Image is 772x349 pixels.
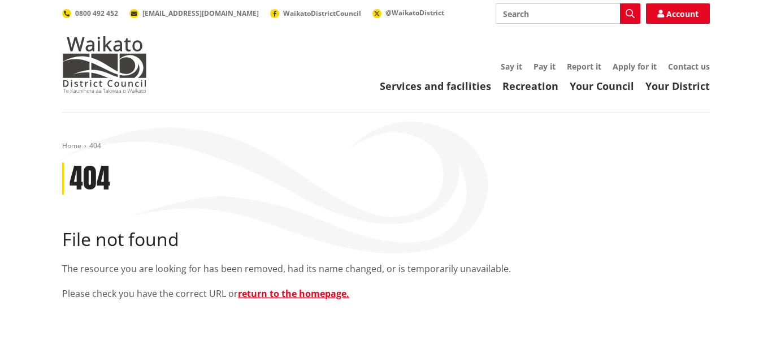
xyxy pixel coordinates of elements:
[613,61,657,72] a: Apply for it
[502,79,558,93] a: Recreation
[142,8,259,18] span: [EMAIL_ADDRESS][DOMAIN_NAME]
[645,79,710,93] a: Your District
[380,79,491,93] a: Services and facilities
[238,287,349,300] a: return to the homepage.
[283,8,361,18] span: WaikatoDistrictCouncil
[534,61,556,72] a: Pay it
[270,8,361,18] a: WaikatoDistrictCouncil
[567,61,601,72] a: Report it
[62,141,710,151] nav: breadcrumb
[62,229,710,250] h2: File not found
[75,8,118,18] span: 0800 492 452
[70,162,110,195] h1: 404
[501,61,522,72] a: Say it
[62,287,710,300] p: Please check you have the correct URL or
[89,141,101,150] span: 404
[62,141,81,150] a: Home
[668,61,710,72] a: Contact us
[646,3,710,24] a: Account
[62,262,710,275] p: The resource you are looking for has been removed, had its name changed, or is temporarily unavai...
[385,8,444,18] span: @WaikatoDistrict
[62,8,118,18] a: 0800 492 452
[129,8,259,18] a: [EMAIL_ADDRESS][DOMAIN_NAME]
[570,79,634,93] a: Your Council
[372,8,444,18] a: @WaikatoDistrict
[496,3,640,24] input: Search input
[62,36,147,93] img: Waikato District Council - Te Kaunihera aa Takiwaa o Waikato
